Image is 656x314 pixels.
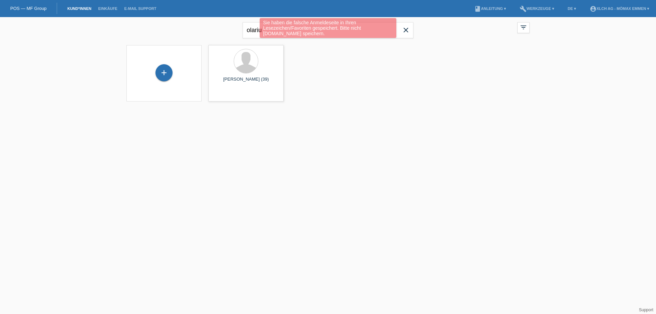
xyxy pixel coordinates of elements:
[520,5,527,12] i: build
[260,18,396,38] div: Sie haben die falsche Anmeldeseite in Ihren Lesezeichen/Favoriten gespeichert. Bitte nicht [DOMAI...
[156,67,172,79] div: Kund*in hinzufügen
[95,6,121,11] a: Einkäufe
[474,5,481,12] i: book
[10,6,46,11] a: POS — MF Group
[214,77,278,87] div: [PERSON_NAME] (39)
[64,6,95,11] a: Kund*innen
[639,308,653,312] a: Support
[121,6,160,11] a: E-Mail Support
[590,5,597,12] i: account_circle
[471,6,509,11] a: bookAnleitung ▾
[564,6,579,11] a: DE ▾
[586,6,653,11] a: account_circleXLCH AG - Mömax Emmen ▾
[516,6,558,11] a: buildWerkzeuge ▾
